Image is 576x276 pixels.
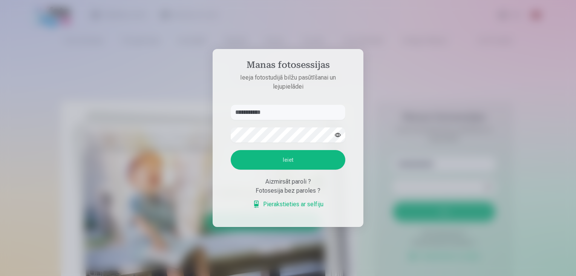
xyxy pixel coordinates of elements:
[223,60,353,73] h4: Manas fotosessijas
[231,150,345,170] button: Ieiet
[231,186,345,195] div: Fotosesija bez paroles ?
[253,200,323,209] a: Pierakstieties ar selfiju
[231,177,345,186] div: Aizmirsāt paroli ?
[223,73,353,91] p: Ieeja fotostudijā bilžu pasūtīšanai un lejupielādei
